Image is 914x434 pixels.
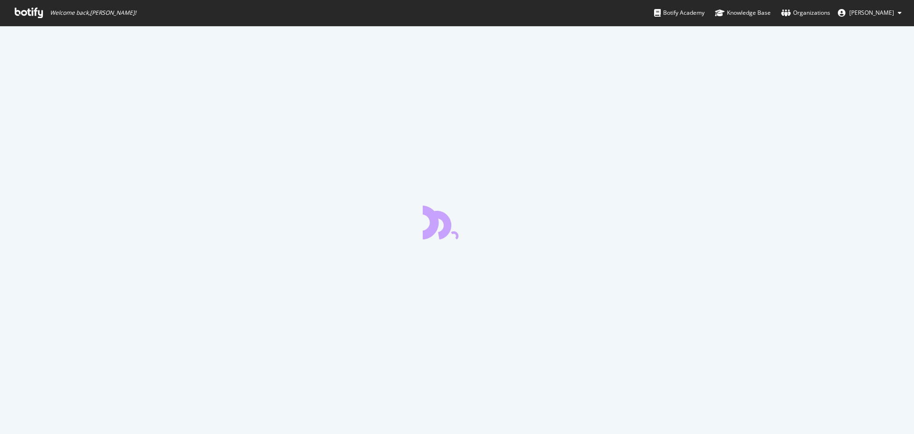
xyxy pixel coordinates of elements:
[830,5,909,20] button: [PERSON_NAME]
[781,8,830,18] div: Organizations
[423,205,491,239] div: animation
[50,9,136,17] span: Welcome back, [PERSON_NAME] !
[654,8,705,18] div: Botify Academy
[715,8,771,18] div: Knowledge Base
[849,9,894,17] span: Steffie Kronek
